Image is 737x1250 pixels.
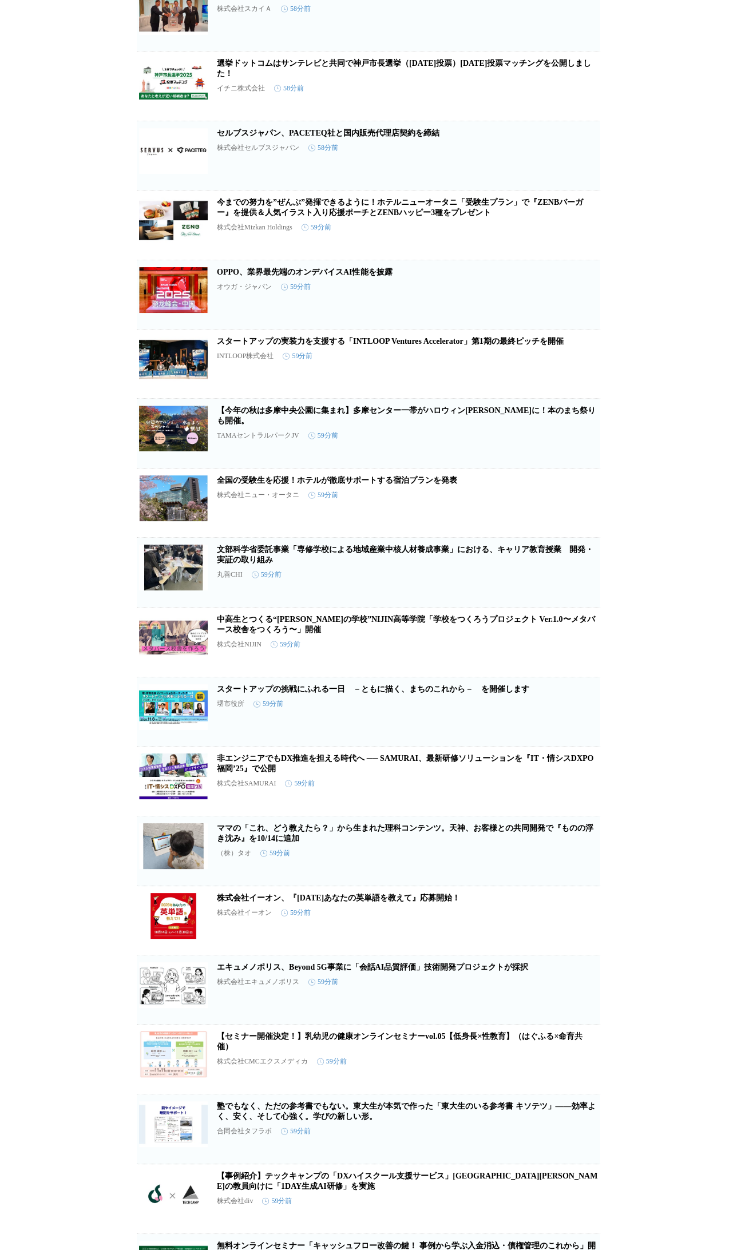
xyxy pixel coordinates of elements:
img: 株式会社イーオン、『2025年あなたの英単語を教えて』応募開始！ [139,893,208,939]
a: 全国の受験生を応援！ホテルが徹底サポートする宿泊プランを発表 [217,476,457,485]
a: 【事例紹介】テックキャンプの「DXハイスクール支援サービス」[GEOGRAPHIC_DATA][PERSON_NAME]の教員向けに「1DAY生成AI研修」を実施 [217,1172,597,1191]
img: 塾でもなく、ただの参考書でもない。東大生が本気で作った「東大生のいる参考書 キソテツ」――効率よく、安く、そして心強く。学びの新しい形。 [139,1101,208,1147]
p: イチニ株式会社 [217,84,265,93]
a: エキュメノポリス、Beyond 5G事業に「会話AI品質評価」技術開発プロジェクトが採択 [217,963,528,971]
p: 株式会社イーオン [217,908,272,918]
time: 59分前 [283,351,312,361]
img: セルブスジャパン、PACETEQ社と国内販売代理店契約を締結 [139,128,208,174]
p: 株式会社SAMURAI [217,779,276,788]
img: 全国の受験生を応援！ホテルが徹底サポートする宿泊プランを発表 [139,475,208,521]
a: 非エンジニアでもDX推進を担える時代へ ── SAMURAI、最新研修ソリューションを『IT・情シスDXPO福岡’25』で公開 [217,754,593,773]
a: セルブスジャパン、PACETEQ社と国内販売代理店契約を締結 [217,129,439,137]
a: 塾でもなく、ただの参考書でもない。東大生が本気で作った「東大生のいる参考書 キソテツ」――効率よく、安く、そして心強く。学びの新しい形。 [217,1102,596,1121]
img: 【事例紹介】テックキャンプの「DXハイスクール支援サービス」東京都立大田桜台高等学校の教員向けに「1DAY生成AI研修」を実施 [139,1171,208,1217]
a: スタートアップの挑戦にふれる一日 －ともに描く、まちのこれから－ を開催します [217,685,529,693]
p: 株式会社div [217,1196,253,1206]
img: 中高生とつくる“未来の学校”NIJIN高等学院「学校をつくろうプロジェクト Ver.1.0〜メタバース校舎をつくろう〜」開催 [139,614,208,660]
time: 59分前 [308,431,338,441]
a: 今までの努力を”ぜんぶ”発揮できるように！ホテルニューオータニ「受験生プラン」で『ZENBバーガー』を提供＆人気イラスト入り応援ポーチとZENBハッピー3種をプレゼント [217,198,583,217]
img: 今までの努力を”ぜんぶ”発揮できるように！ホテルニューオータニ「受験生プラン」で『ZENBバーガー』を提供＆人気イラスト入り応援ポーチとZENBハッピー3種をプレゼント [139,197,208,243]
p: 株式会社エキュメノポリス [217,977,299,987]
p: INTLOOP株式会社 [217,351,274,361]
img: 非エンジニアでもDX推進を担える時代へ ── SAMURAI、最新研修ソリューションを『IT・情シスDXPO福岡’25』で公開 [139,753,208,799]
time: 59分前 [308,490,338,500]
time: 59分前 [308,977,338,987]
time: 59分前 [260,848,290,858]
p: TAMAセントラルパークJV [217,431,299,441]
time: 59分前 [281,282,311,292]
time: 59分前 [302,223,331,232]
a: 株式会社イーオン、『[DATE]あなたの英単語を教えて』応募開始！ [217,894,460,902]
img: スタートアップの挑戦にふれる一日 －ともに描く、まちのこれから－ を開催します [139,684,208,730]
p: 堺市役所 [217,699,244,709]
p: 株式会社NIJIN [217,640,261,649]
time: 59分前 [285,779,315,788]
p: （株）タオ [217,848,251,858]
p: 株式会社CMCエクスメディカ [217,1057,308,1066]
a: ママの「これ、どう教えたら？」から生まれた理科コンテンツ。天神、お客様との共同開発で『ものの浮き沈み』を10/14に追加 [217,824,593,843]
img: 文部科学省委託事業「専修学校による地域産業中核人材養成事業」における、キャリア教育授業 開発・実証の取り組み [139,545,208,590]
a: 【今年の秋は多摩中央公園に集まれ】多摩センター一帯がハロウィン[PERSON_NAME]に！本のまち祭りも開催。 [217,406,596,425]
p: オウガ・ジャパン [217,282,272,292]
time: 59分前 [262,1196,292,1206]
a: 中高生とつくる“[PERSON_NAME]の学校”NIJIN高等学院「学校をつくろうプロジェクト Ver.1.0〜メタバース校舎をつくろう〜」開催 [217,615,595,634]
time: 59分前 [317,1057,347,1066]
time: 58分前 [308,143,338,153]
p: 丸善CHI [217,570,243,580]
img: スタートアップの実装力を支援する「INTLOOP Ventures Accelerator」第1期の最終ピッチを開催 [139,336,208,382]
time: 58分前 [274,84,304,93]
time: 59分前 [253,699,283,709]
a: 文部科学省委託事業「専修学校による地域産業中核人材養成事業」における、キャリア教育授業 開発・実証の取り組み [217,545,593,564]
time: 59分前 [252,570,282,580]
img: エキュメノポリス、Beyond 5G事業に「会話AI品質評価」技術開発プロジェクトが採択 [139,962,208,1008]
img: ママの「これ、どう教えたら？」から生まれた理科コンテンツ。天神、お客様との共同開発で『ものの浮き沈み』を10/14に追加 [139,823,208,869]
p: 合同会社タフラボ [217,1126,272,1136]
img: OPPO、業界最先端のオンデバイスAI性能を披露 [139,267,208,313]
time: 58分前 [281,4,311,14]
time: 59分前 [281,908,311,918]
img: 選挙ドットコムはサンテレビと共同で神戸市長選挙（10月26日投票）2025投票マッチングを公開しました！ [139,58,208,104]
a: 【セミナー開催決定！】乳幼児の健康オンラインセミナーvol.05【低身長×性教育】（はぐふる×命育共催） [217,1032,583,1051]
p: 株式会社Mizkan Holdings [217,223,292,232]
img: 【今年の秋は多摩中央公園に集まれ】多摩センター一帯がハロウィン一色に！本のまち祭りも開催。 [139,406,208,451]
a: OPPO、業界最先端のオンデバイスAI性能を披露 [217,268,392,276]
p: 株式会社スカイＡ [217,4,272,14]
time: 59分前 [271,640,300,649]
img: 【セミナー開催決定！】乳幼児の健康オンラインセミナーvol.05【低身長×性教育】（はぐふる×命育共催） [139,1031,208,1077]
a: スタートアップの実装力を支援する「INTLOOP Ventures Accelerator」第1期の最終ピッチを開催 [217,337,564,346]
a: 選挙ドットコムはサンテレビと共同で神戸市長選挙（[DATE]投票）[DATE]投票マッチングを公開しました！ [217,59,591,78]
p: 株式会社ニュー・オータニ [217,490,299,500]
time: 59分前 [281,1126,311,1136]
p: 株式会社セルブスジャパン [217,143,299,153]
